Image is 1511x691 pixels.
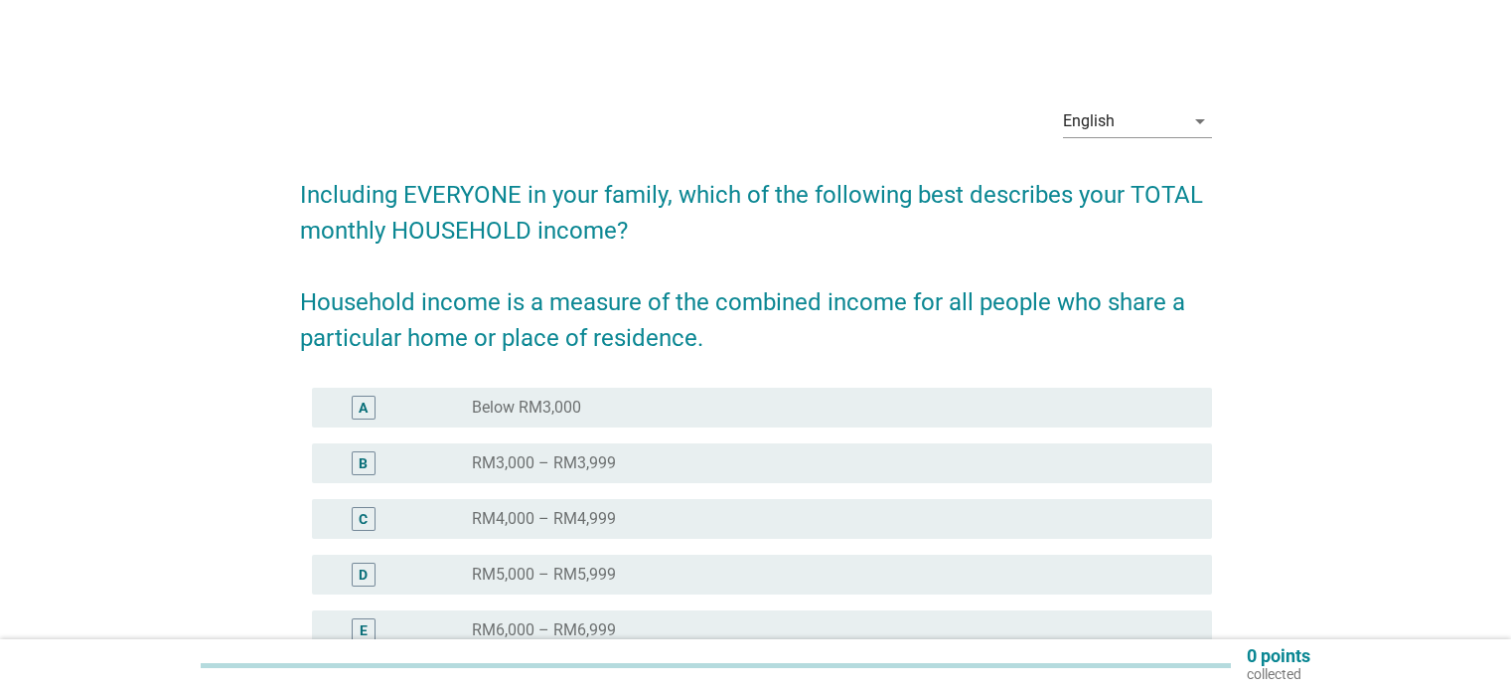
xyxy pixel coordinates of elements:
[359,509,368,530] div: C
[472,509,616,529] label: RM4,000 – RM4,999
[472,453,616,473] label: RM3,000 – RM3,999
[360,620,368,641] div: E
[472,620,616,640] label: RM6,000 – RM6,999
[359,565,368,586] div: D
[1063,112,1115,130] div: English
[359,398,368,419] div: A
[1247,647,1310,665] p: 0 points
[472,398,581,418] label: Below RM3,000
[300,157,1212,356] h2: Including EVERYONE in your family, which of the following best describes your TOTAL monthly HOUSE...
[359,453,368,474] div: B
[1247,665,1310,683] p: collected
[472,565,616,585] label: RM5,000 – RM5,999
[1188,109,1212,133] i: arrow_drop_down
